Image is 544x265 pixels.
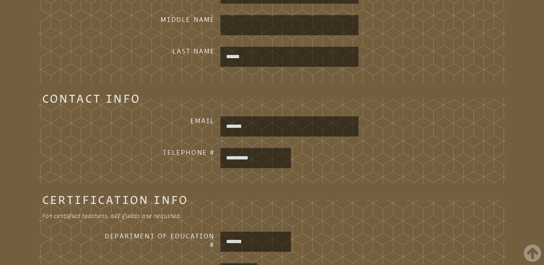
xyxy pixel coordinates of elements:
h3: Email [100,116,215,125]
h3: Middle Name [100,15,215,24]
legend: Certification Info [42,195,188,204]
h3: Last Name [100,47,215,55]
legend: Contact Info [42,94,140,103]
h3: Department of Education # [100,232,215,249]
p: For certified teachers, all fields are required. [42,211,272,220]
h3: Telephone # [100,148,215,157]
